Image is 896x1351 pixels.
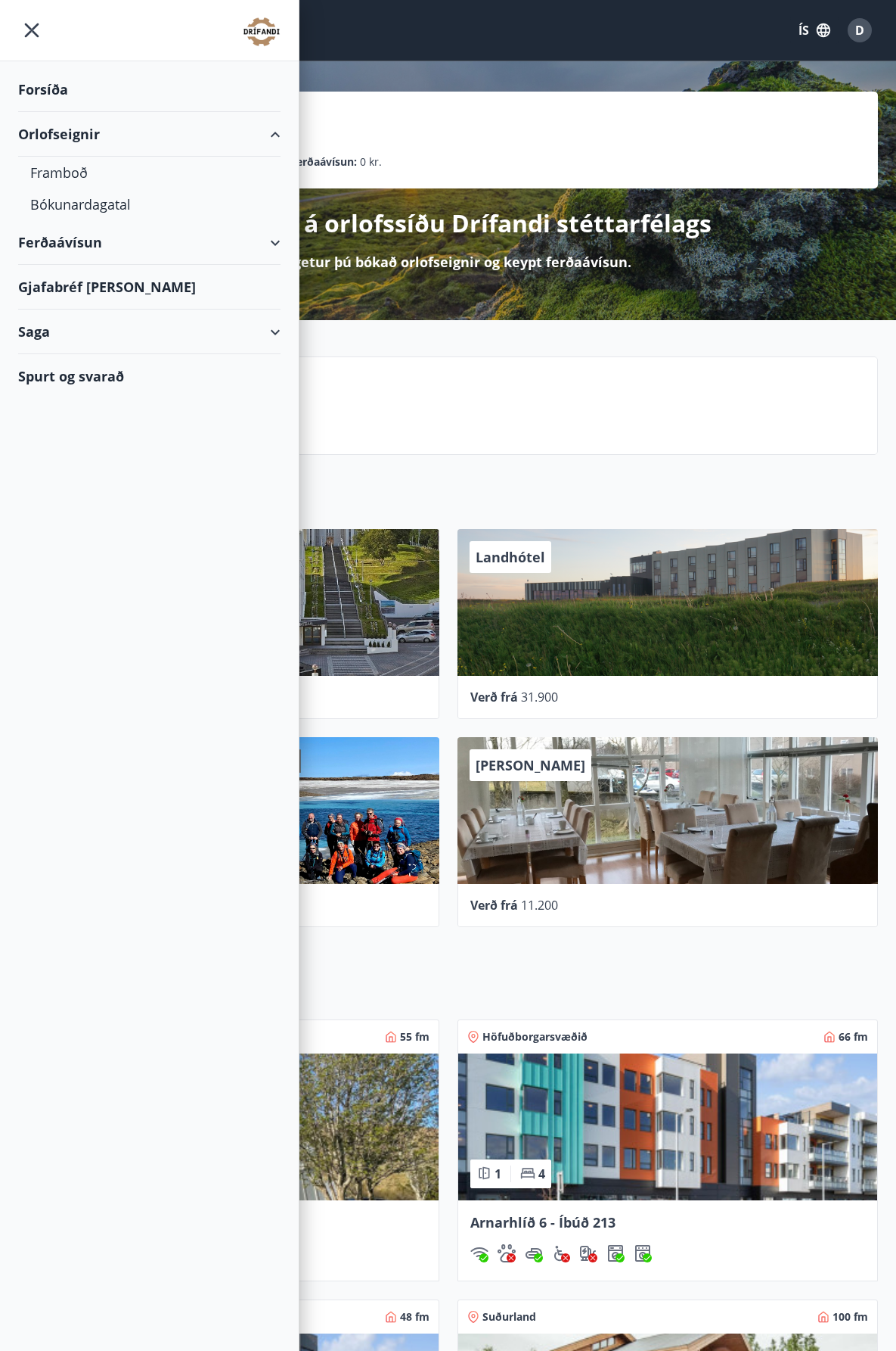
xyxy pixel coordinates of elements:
p: Velkomin á orlofssíðu Drífandi stéttarfélags [184,207,712,240]
span: 100 fm [832,1309,868,1325]
div: Ferðaávísun [18,220,281,265]
div: Hægt að leigja rúmföt [525,1244,543,1262]
span: Landhótel [476,548,545,566]
div: Þvottavél [606,1244,625,1262]
img: Dl16BY4EX9PAW649lg1C3oBuIaAsR6QVDQBO2cTm.svg [606,1244,625,1262]
img: 8imbgGLGjylTm9saZLswehp9OexcMMzAkoxUcKsp.svg [525,1244,543,1262]
div: Þurrkari [634,1244,652,1262]
img: nH7E6Gw2rvWFb8XaSdRp44dhkQaj4PJkOoRYItBQ.svg [579,1244,597,1262]
div: Orlofseignir [18,112,281,157]
span: [PERSON_NAME] [476,756,585,774]
span: 4 [538,1166,545,1182]
div: Hleðslustöð fyrir rafbíla [579,1244,597,1262]
span: Höfuðborgarsvæðið [482,1029,588,1044]
span: 1 [495,1166,501,1182]
div: Gjafabréf [PERSON_NAME] [18,265,281,310]
button: ÍS [790,17,839,44]
div: Aðgengi fyrir hjólastól [552,1244,570,1262]
img: Paella dish [458,1054,878,1200]
button: menu [18,17,45,44]
span: Verð frá [470,689,518,705]
img: union_logo [243,17,281,47]
div: Gæludýr [498,1244,516,1262]
button: D [842,12,878,48]
div: Spurt og svarað [18,354,281,398]
span: 0 kr. [360,154,382,170]
div: Framboð [30,157,268,188]
div: Forsíða [18,67,281,112]
p: Spurt og svarað [129,395,865,421]
div: Þráðlaust net [470,1244,488,1262]
span: 11.200 [521,897,558,914]
span: Arnarhlíð 6 - Íbúð 213 [470,1213,615,1231]
span: D [855,22,864,39]
img: hddCLTAnxqFUMr1fxmbGG8zWilo2syolR0f9UjPn.svg [634,1244,652,1262]
p: Ferðaávísun : [290,154,357,170]
span: 55 fm [400,1029,429,1044]
div: Saga [18,310,281,354]
p: Hér getur þú bókað orlofseignir og keypt ferðaávísun. [265,252,631,272]
span: Verð frá [470,897,518,914]
span: 66 fm [839,1029,868,1044]
span: Suðurland [482,1309,536,1325]
img: HJRyFFsYp6qjeUYhR4dAD8CaCEsnIFYZ05miwXoh.svg [470,1244,488,1262]
img: pxcaIm5dSOV3FS4whs1soiYWTwFQvksT25a9J10C.svg [498,1244,516,1262]
span: 48 fm [400,1309,429,1325]
img: 8IYIKVZQyRlUC6HQIIUSdjpPGRncJsz2RzLgWvp4.svg [552,1244,570,1262]
div: Bókunardagatal [30,188,268,220]
span: 31.900 [521,689,558,705]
